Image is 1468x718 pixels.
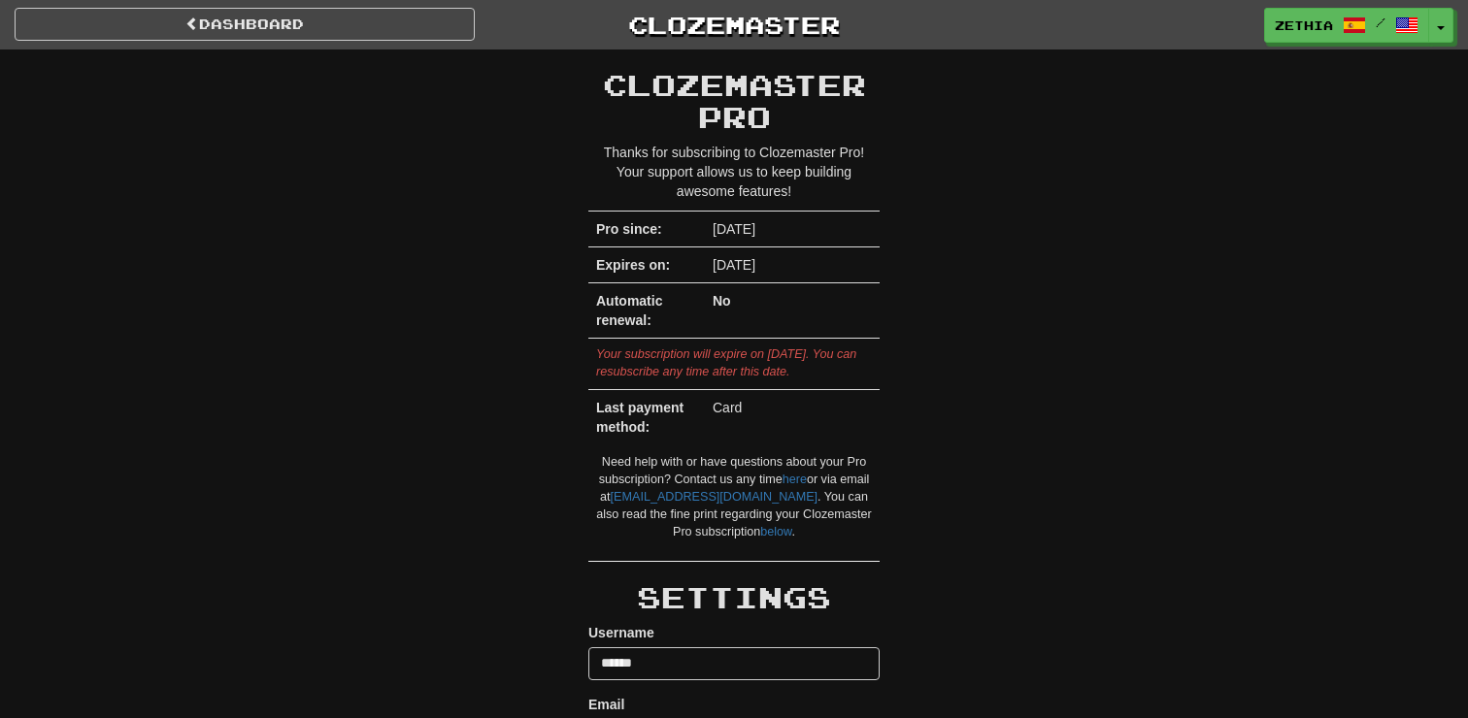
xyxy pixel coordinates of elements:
[588,695,624,714] label: Email
[596,221,662,237] strong: Pro since:
[588,623,654,642] label: Username
[588,581,880,613] h2: Settings
[504,8,964,42] a: Clozemaster
[1376,16,1385,29] span: /
[705,247,880,283] td: [DATE]
[783,473,807,486] a: here
[596,257,670,273] strong: Expires on:
[596,293,662,328] strong: Automatic renewal:
[596,400,684,435] strong: Last payment method:
[611,490,817,504] a: [EMAIL_ADDRESS][DOMAIN_NAME]
[596,346,872,381] div: Your subscription will expire on [DATE]. You can resubscribe any time after this date.
[760,525,791,538] a: below
[1264,8,1429,43] a: Zethia /
[713,293,731,309] strong: No
[588,454,880,541] div: Need help with or have questions about your Pro subscription? Contact us any time or via email at...
[588,69,880,133] h2: Clozemaster Pro
[705,212,880,247] td: [DATE]
[705,389,880,444] td: Card
[15,8,475,41] a: Dashboard
[1275,16,1333,34] span: Zethia
[588,143,880,201] p: Thanks for subscribing to Clozemaster Pro! Your support allows us to keep building awesome features!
